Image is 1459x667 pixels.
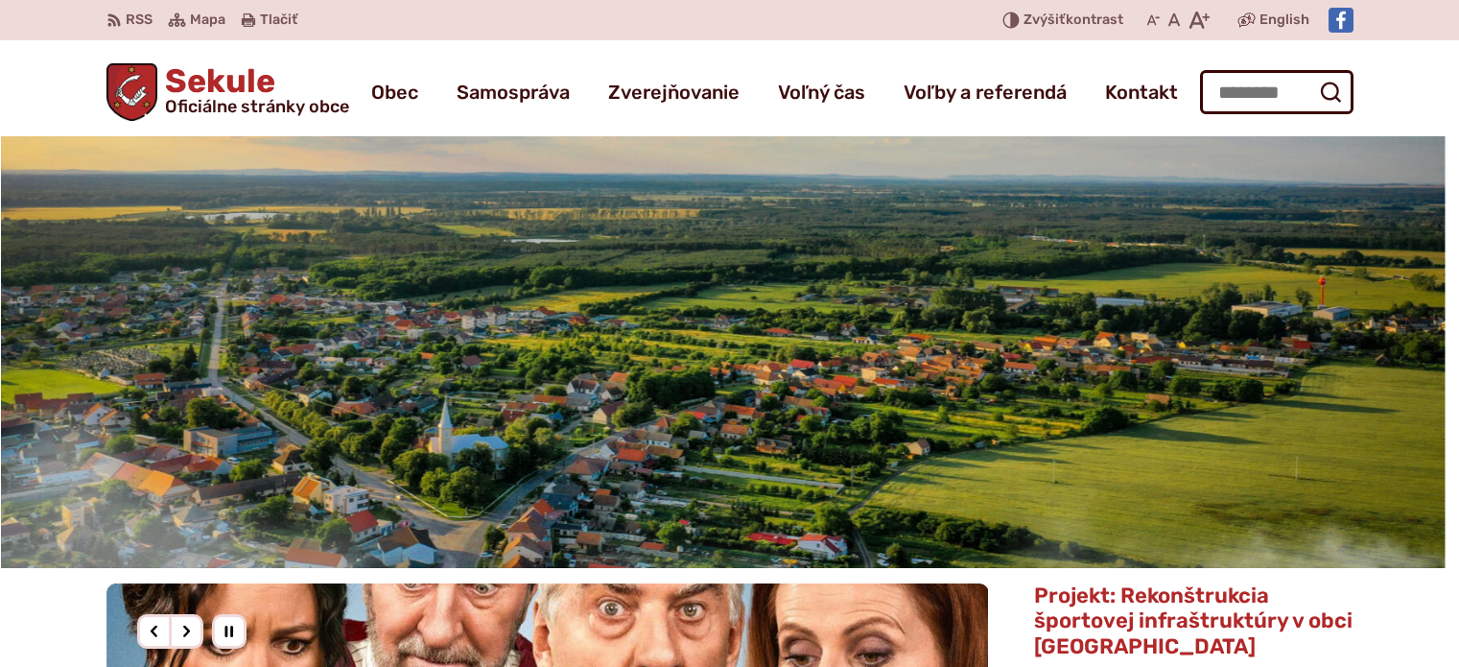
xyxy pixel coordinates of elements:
[157,65,349,115] h1: Sekule
[1256,9,1313,32] a: English
[212,614,247,649] div: Pozastaviť pohyb slajdera
[1259,9,1309,32] span: English
[137,614,172,649] div: Predošlý slajd
[1105,65,1178,119] a: Kontakt
[904,65,1067,119] a: Voľby a referendá
[169,614,203,649] div: Nasledujúci slajd
[190,9,225,32] span: Mapa
[1329,8,1353,33] img: Prejsť na Facebook stránku
[778,65,865,119] a: Voľný čas
[126,9,153,32] span: RSS
[165,98,349,115] span: Oficiálne stránky obce
[106,63,158,121] img: Prejsť na domovskú stránku
[608,65,740,119] a: Zverejňovanie
[1034,583,1353,659] span: Projekt: Rekonštrukcia športovej infraštruktúry v obci [GEOGRAPHIC_DATA]
[260,12,297,29] span: Tlačiť
[1024,12,1123,29] span: kontrast
[1024,12,1066,28] span: Zvýšiť
[371,65,418,119] a: Obec
[106,63,350,121] a: Logo Sekule, prejsť na domovskú stránku.
[457,65,570,119] a: Samospráva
